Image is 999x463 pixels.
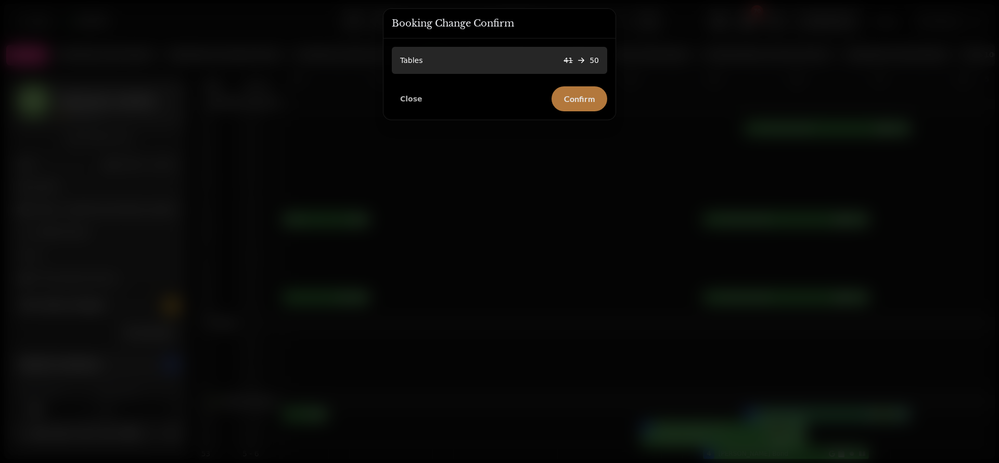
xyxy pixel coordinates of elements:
[564,95,595,103] span: Confirm
[400,95,422,102] span: Close
[590,55,599,66] p: 50
[563,55,573,66] p: 41
[392,17,607,30] h3: Booking Change Confirm
[400,55,423,66] p: Tables
[552,86,607,111] button: Confirm
[392,92,431,106] button: Close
